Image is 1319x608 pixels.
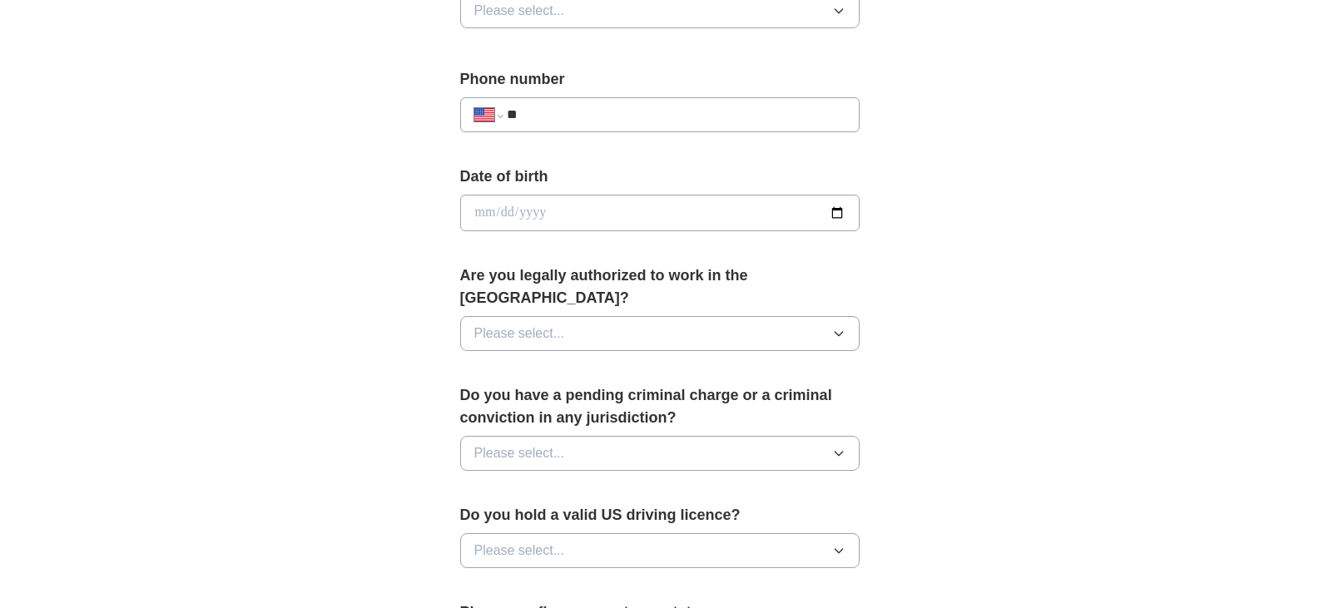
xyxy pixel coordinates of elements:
[460,316,860,351] button: Please select...
[460,504,860,526] label: Do you hold a valid US driving licence?
[474,324,565,344] span: Please select...
[460,264,860,309] label: Are you legally authorized to work in the [GEOGRAPHIC_DATA]?
[460,384,860,429] label: Do you have a pending criminal charge or a criminal conviction in any jurisdiction?
[474,443,565,463] span: Please select...
[474,541,565,561] span: Please select...
[460,533,860,568] button: Please select...
[460,436,860,471] button: Please select...
[460,68,860,91] label: Phone number
[474,1,565,21] span: Please select...
[460,166,860,188] label: Date of birth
